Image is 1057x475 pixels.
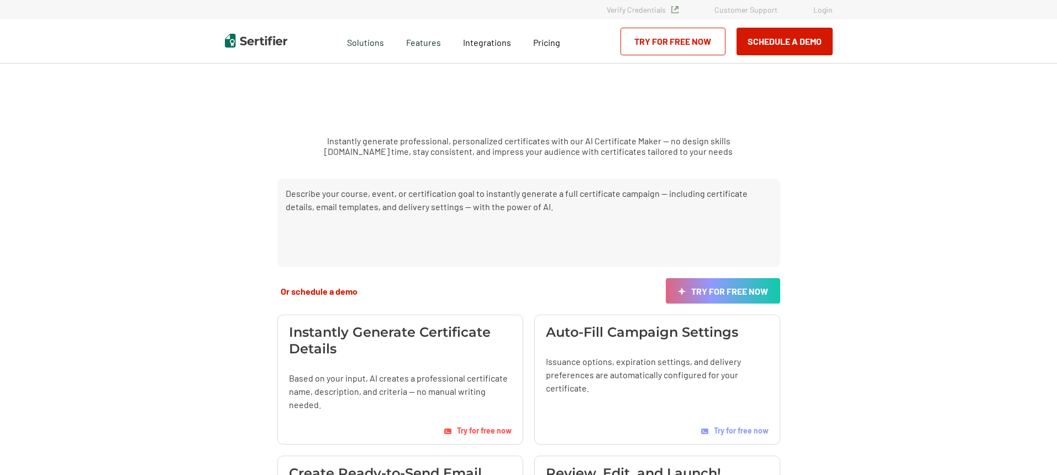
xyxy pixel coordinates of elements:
[444,426,512,435] a: Try for free now
[714,426,769,435] span: Try for free now
[347,34,384,48] span: Solutions
[714,5,777,14] a: Customer Support
[394,86,663,119] h1: AI Certificate Maker
[666,278,780,304] a: Try for free now
[289,324,512,357] h3: Instantly Generate Certificate Details
[546,355,769,395] p: Issuance options, expiration settings, and delivery preferences are automatically configured for ...
[277,278,361,304] a: Or schedule a demo
[678,288,686,296] img: AI Icon
[701,429,708,434] img: AI Tag
[671,6,679,13] img: Verified
[701,409,769,435] a: Try for free now
[620,28,725,55] a: Try for Free Now
[225,34,287,48] img: Sertifier | Digital Credentialing Platform
[533,34,560,48] a: Pricing
[607,5,679,14] a: Verify Credentials
[463,34,511,48] a: Integrations
[444,429,451,434] img: AI Tag
[533,37,560,48] span: Pricing
[457,426,512,435] span: Try for free now
[813,5,833,14] a: Login
[295,135,763,156] p: Instantly generate professional, personalized certificates with our AI Certificate Maker — no des...
[289,372,512,411] p: Based on your input, AI creates a professional certificate name, description, and criteria — no m...
[406,34,441,48] span: Features
[277,285,361,297] button: Or schedule a demo
[546,324,738,341] h3: Auto-Fill Campaign Settings
[463,37,511,48] span: Integrations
